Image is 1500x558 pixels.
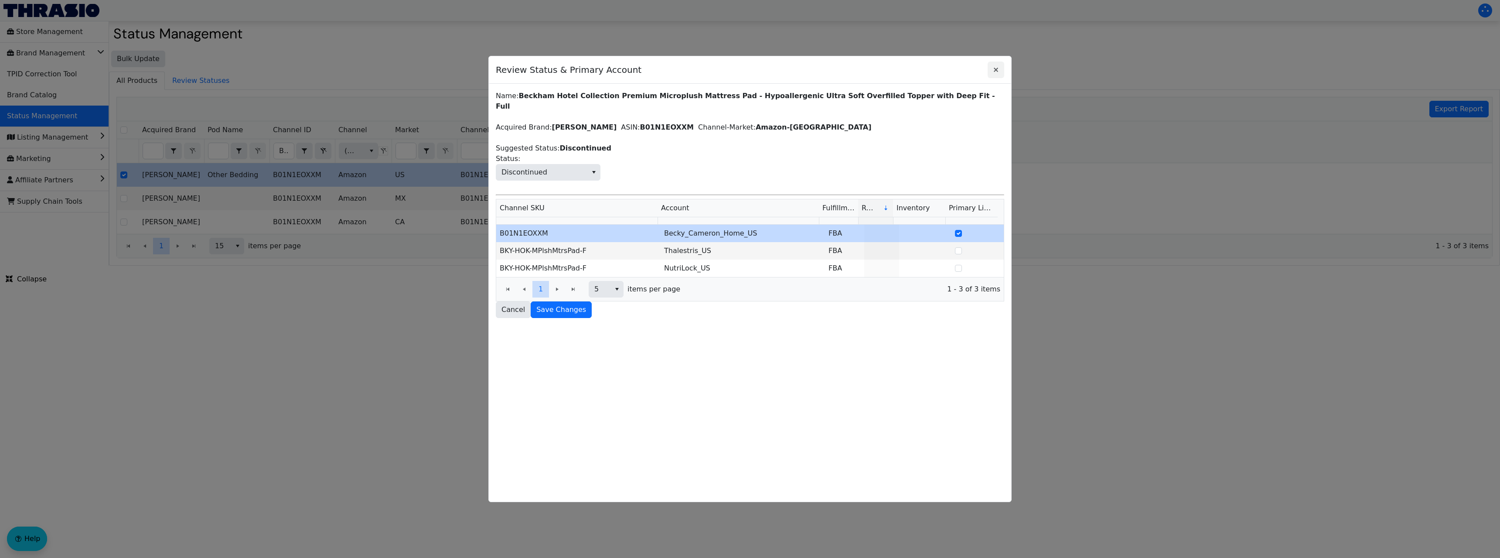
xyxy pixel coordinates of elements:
label: Amazon-[GEOGRAPHIC_DATA] [756,123,872,131]
td: Thalestris_US [661,242,825,260]
button: Close [988,62,1004,78]
input: Select Row [955,230,962,237]
span: 1 [539,284,543,294]
td: FBA [825,225,864,242]
td: NutriLock_US [661,260,825,277]
button: Page 1 [532,281,549,298]
button: select [587,164,600,180]
button: Save Changes [531,301,592,318]
td: FBA [825,242,864,260]
button: Cancel [496,301,531,318]
span: Account [661,203,689,213]
label: B01N1EOXXM [640,123,694,131]
td: B01N1EOXXM [496,225,661,242]
div: Name: Acquired Brand: ASIN: Channel-Market: Suggested Status: [496,91,1004,318]
span: Save Changes [536,305,586,315]
div: Page 1 of 1 [496,277,1004,301]
span: 5 [594,284,605,294]
label: [PERSON_NAME] [552,123,617,131]
td: BKY-HOK-MPlshMtrsPad-F [496,260,661,277]
button: select [610,281,623,297]
span: items per page [627,284,680,294]
span: Channel SKU [500,203,545,213]
span: Status: [496,154,520,164]
span: 1 - 3 of 3 items [687,284,1000,294]
input: Select Row [955,247,962,254]
span: Fulfillment [822,203,855,213]
input: Select Row [955,265,962,272]
label: Discontinued [560,144,611,152]
span: Page size [589,281,624,298]
span: Revenue [862,203,876,213]
span: Inventory [897,203,930,213]
label: Beckham Hotel Collection Premium Microplush Mattress Pad - Hypoallergenic Ultra Soft Overfilled T... [496,92,995,110]
span: Status: [496,164,600,181]
td: Becky_Cameron_Home_US [661,225,825,242]
td: BKY-HOK-MPlshMtrsPad-F [496,242,661,260]
td: FBA [825,260,864,277]
span: Cancel [501,305,525,315]
span: Review Status & Primary Account [496,59,988,81]
span: Discontinued [501,167,547,178]
span: Primary Listing [949,204,1001,212]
